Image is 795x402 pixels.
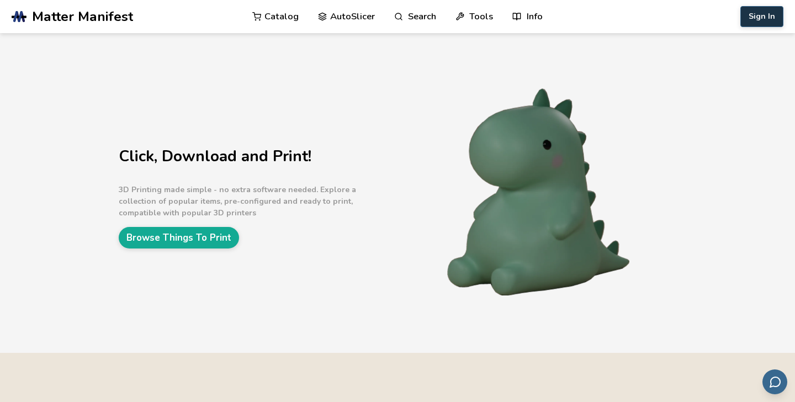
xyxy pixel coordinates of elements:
[119,227,239,248] a: Browse Things To Print
[740,6,783,27] button: Sign In
[32,9,133,24] span: Matter Manifest
[119,148,395,165] h1: Click, Download and Print!
[119,184,395,219] p: 3D Printing made simple - no extra software needed. Explore a collection of popular items, pre-co...
[762,369,787,394] button: Send feedback via email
